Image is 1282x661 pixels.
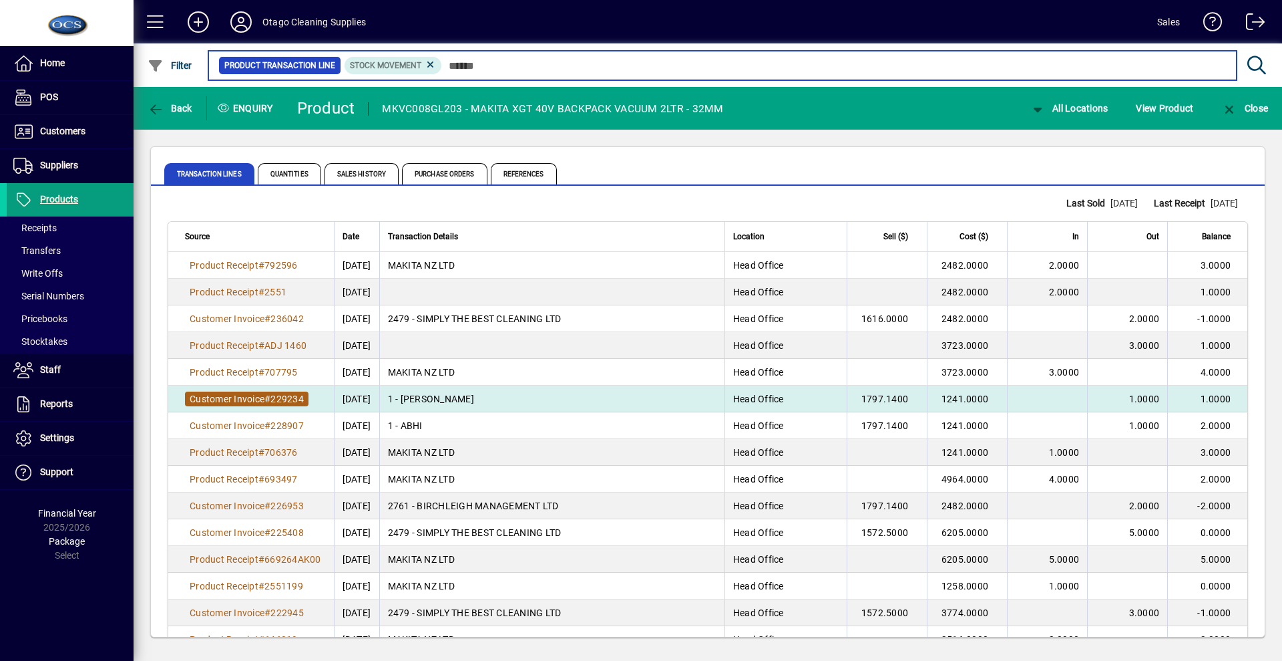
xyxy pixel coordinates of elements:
[847,412,927,439] td: 1797.1400
[220,10,262,34] button: Profile
[270,501,304,511] span: 226953
[927,305,1007,332] td: 2482.0000
[1167,600,1247,626] td: -1.0000
[1221,103,1268,114] span: Close
[927,412,1007,439] td: 1241.0000
[258,340,264,351] span: #
[190,447,258,458] span: Product Receipt
[1167,519,1247,546] td: 0.0000
[297,98,355,119] div: Product
[7,262,134,285] a: Write Offs
[264,394,270,404] span: #
[185,499,308,513] a: Customer Invoice#226953
[350,61,421,70] span: Stock movement
[927,546,1007,573] td: 6205.0000
[847,600,927,626] td: 1572.5000
[1167,279,1247,305] td: 1.0000
[1129,527,1160,538] span: 5.0000
[927,386,1007,412] td: 1241.0000
[491,163,557,184] span: References
[733,447,784,458] span: Head Office
[847,386,927,412] td: 1797.1400
[402,163,487,184] span: Purchase Orders
[207,98,287,119] div: Enquiry
[185,285,291,299] a: Product Receipt#2551
[224,59,335,72] span: Product Transaction Line
[1236,3,1265,46] a: Logout
[847,493,927,519] td: 1797.1400
[379,252,724,279] td: MAKITA NZ LTD
[334,439,379,466] td: [DATE]
[185,338,311,353] a: Product Receipt#ADJ 1460
[733,260,784,271] span: Head Office
[733,229,839,244] div: Location
[1202,229,1231,244] span: Balance
[7,81,134,114] a: POS
[264,287,286,297] span: 2551
[185,445,302,460] a: Product Receipt#706376
[258,634,264,645] span: #
[185,552,326,567] a: Product Receipt#669264AK00
[40,126,85,136] span: Customers
[334,600,379,626] td: [DATE]
[733,394,784,404] span: Head Office
[258,163,321,184] span: Quantities
[270,608,304,618] span: 222945
[40,92,58,102] span: POS
[1193,3,1223,46] a: Knowledge Base
[264,420,270,431] span: #
[40,398,73,409] span: Reports
[190,367,258,378] span: Product Receipt
[264,527,270,538] span: #
[1167,332,1247,359] td: 1.0000
[927,359,1007,386] td: 3723.0000
[148,103,192,114] span: Back
[1167,412,1247,439] td: 2.0000
[264,313,270,324] span: #
[927,573,1007,600] td: 1258.0000
[334,279,379,305] td: [DATE]
[382,98,723,120] div: MKVC008GL203 - MAKITA XGT 40V BACKPACK VACUUM 2LTR - 32MM
[1049,474,1080,485] span: 4.0000
[1167,252,1247,279] td: 3.0000
[185,632,302,647] a: Product Receipt#646819
[185,392,308,406] a: Customer Invoice#229234
[334,626,379,653] td: [DATE]
[264,447,298,458] span: 706376
[334,519,379,546] td: [DATE]
[334,546,379,573] td: [DATE]
[1049,367,1080,378] span: 3.0000
[7,285,134,307] a: Serial Numbers
[270,527,304,538] span: 225408
[190,474,258,485] span: Product Receipt
[258,474,264,485] span: #
[190,260,258,271] span: Product Receipt
[733,474,784,485] span: Head Office
[733,287,784,297] span: Head Office
[7,422,134,455] a: Settings
[1049,260,1080,271] span: 2.0000
[1146,229,1159,244] span: Out
[7,115,134,148] a: Customers
[190,527,264,538] span: Customer Invoice
[185,418,308,433] a: Customer Invoice#228907
[935,229,1000,244] div: Cost ($)
[264,367,298,378] span: 707795
[733,420,784,431] span: Head Office
[7,388,134,421] a: Reports
[264,260,298,271] span: 792596
[1072,229,1079,244] span: In
[927,279,1007,305] td: 2482.0000
[733,608,784,618] span: Head Office
[343,229,371,244] div: Date
[190,420,264,431] span: Customer Invoice
[343,229,359,244] span: Date
[7,456,134,489] a: Support
[7,149,134,182] a: Suppliers
[185,258,302,273] a: Product Receipt#792596
[190,287,258,297] span: Product Receipt
[185,579,308,593] a: Product Receipt#2551199
[13,291,84,301] span: Serial Numbers
[1030,103,1108,114] span: All Locations
[258,287,264,297] span: #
